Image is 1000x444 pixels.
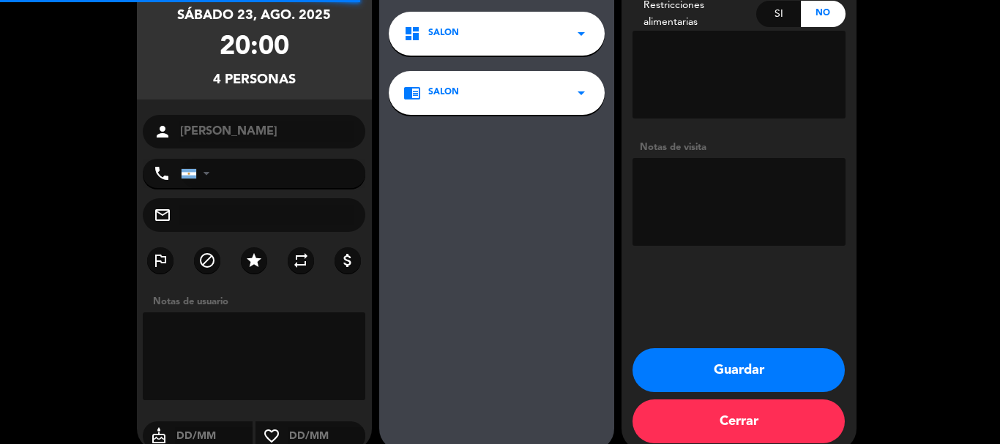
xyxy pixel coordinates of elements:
[292,252,310,269] i: repeat
[428,26,459,41] span: SALON
[182,159,215,187] div: Argentina: +54
[153,165,171,182] i: phone
[213,69,296,91] div: 4 personas
[633,140,846,155] div: Notas de visita
[633,399,845,443] button: Cerrar
[220,26,289,69] div: 20:00
[403,25,421,42] i: dashboard
[756,1,801,27] div: Si
[801,1,846,27] div: No
[339,252,357,269] i: attach_money
[154,123,171,140] i: person
[428,86,459,100] span: SALON
[572,25,590,42] i: arrow_drop_down
[177,5,331,26] div: sábado 23, ago. 2025
[146,294,372,309] div: Notas de usuario
[198,252,216,269] i: block
[154,206,171,224] i: mail_outline
[152,252,169,269] i: outlined_flag
[572,84,590,102] i: arrow_drop_down
[633,348,845,392] button: Guardar
[403,84,421,102] i: chrome_reader_mode
[245,252,263,269] i: star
